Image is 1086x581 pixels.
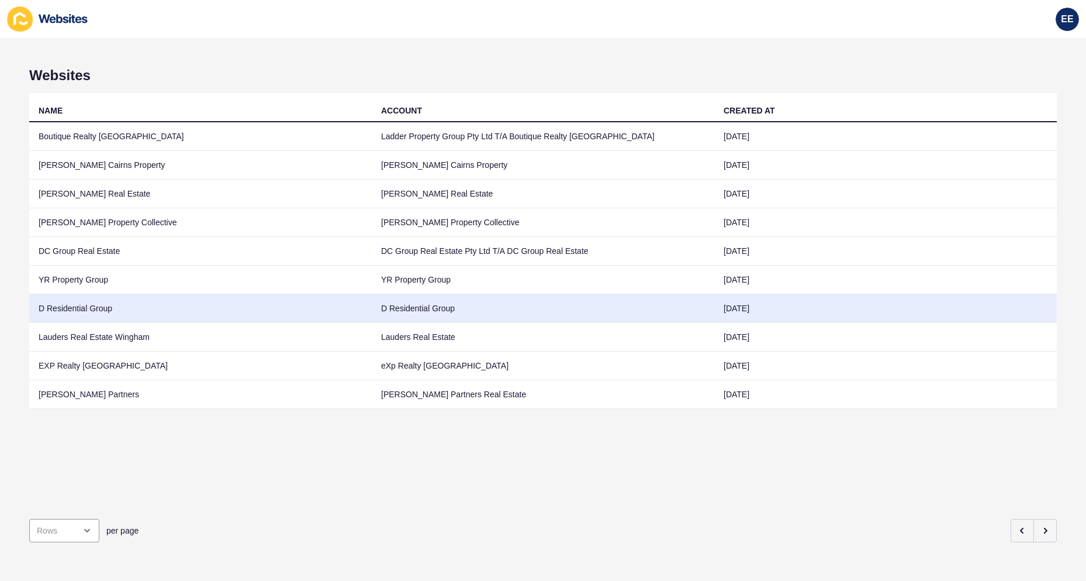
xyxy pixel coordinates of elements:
[714,151,1057,180] td: [DATE]
[381,105,422,116] div: ACCOUNT
[29,208,372,237] td: [PERSON_NAME] Property Collective
[372,380,714,409] td: [PERSON_NAME] Partners Real Estate
[714,237,1057,266] td: [DATE]
[29,151,372,180] td: [PERSON_NAME] Cairns Property
[714,266,1057,294] td: [DATE]
[714,323,1057,352] td: [DATE]
[372,294,714,323] td: D Residential Group
[29,237,372,266] td: DC Group Real Estate
[714,380,1057,409] td: [DATE]
[724,105,775,116] div: CREATED AT
[714,122,1057,151] td: [DATE]
[372,237,714,266] td: DC Group Real Estate Pty Ltd T/A DC Group Real Estate
[372,180,714,208] td: [PERSON_NAME] Real Estate
[29,352,372,380] td: EXP Realty [GEOGRAPHIC_DATA]
[372,208,714,237] td: [PERSON_NAME] Property Collective
[714,208,1057,237] td: [DATE]
[372,352,714,380] td: eXp Realty [GEOGRAPHIC_DATA]
[372,266,714,294] td: YR Property Group
[714,352,1057,380] td: [DATE]
[39,105,63,116] div: NAME
[29,519,99,542] div: open menu
[106,525,139,537] span: per page
[29,180,372,208] td: [PERSON_NAME] Real Estate
[714,180,1057,208] td: [DATE]
[29,67,1057,84] h1: Websites
[29,380,372,409] td: [PERSON_NAME] Partners
[714,294,1057,323] td: [DATE]
[1061,13,1073,25] span: EE
[29,122,372,151] td: Boutique Realty [GEOGRAPHIC_DATA]
[372,323,714,352] td: Lauders Real Estate
[29,323,372,352] td: Lauders Real Estate Wingham
[372,151,714,180] td: [PERSON_NAME] Cairns Property
[29,266,372,294] td: YR Property Group
[29,294,372,323] td: D Residential Group
[372,122,714,151] td: Ladder Property Group Pty Ltd T/A Boutique Realty [GEOGRAPHIC_DATA]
